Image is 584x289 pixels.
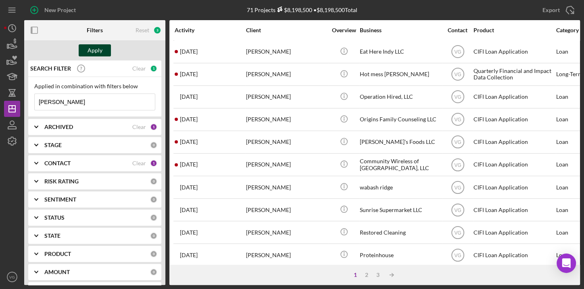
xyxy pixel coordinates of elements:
text: VG [454,230,461,235]
div: Sunrise Supermarket LLC [360,199,440,220]
text: VG [454,185,461,190]
div: CIFI Loan Application [473,177,554,198]
div: Activity [175,27,245,33]
div: CIFI Loan Application [473,244,554,266]
div: [PERSON_NAME] [246,131,327,153]
time: 2025-09-15 14:16 [180,71,198,77]
div: 0 [150,141,157,149]
b: SEARCH FILTER [30,65,71,72]
div: Clear [132,65,146,72]
div: 71 Projects • $8,198,500 Total [247,6,357,13]
b: STATUS [44,214,65,221]
div: 1 [150,65,157,72]
div: [PERSON_NAME] [246,244,327,266]
time: 2025-09-12 20:06 [180,94,198,100]
div: 0 [150,250,157,258]
b: AMOUNT [44,269,70,275]
div: CIFI Loan Application [473,154,554,175]
div: 0 [150,196,157,203]
div: [PERSON_NAME] [246,41,327,62]
text: VG [454,49,461,55]
div: 0 [150,268,157,276]
div: Quarterly Financial and Impact Data Collection [473,64,554,85]
div: 3 [372,272,384,278]
div: CIFI Loan Application [473,41,554,62]
div: [PERSON_NAME] [246,177,327,198]
b: SENTIMENT [44,196,76,203]
div: 3 [153,26,161,34]
time: 2025-09-11 15:06 [180,116,198,123]
div: Community Wireless of [GEOGRAPHIC_DATA], LLC [360,154,440,175]
div: [PERSON_NAME] [246,154,327,175]
div: Eat Here Indy LLC [360,41,440,62]
time: 2025-08-26 21:49 [180,207,198,213]
button: Export [534,2,580,18]
button: Apply [79,44,111,56]
button: New Project [24,2,84,18]
div: Product [473,27,554,33]
div: 0 [150,214,157,221]
time: 2025-07-21 17:12 [180,252,198,258]
div: 2 [361,272,372,278]
div: wabash ridge [360,177,440,198]
b: ARCHIVED [44,124,73,130]
div: Clear [132,160,146,166]
div: CIFI Loan Application [473,131,554,153]
div: Hot mess [PERSON_NAME] [360,64,440,85]
div: Proteinhouse [360,244,440,266]
text: VG [454,117,461,123]
div: [PERSON_NAME] [246,86,327,108]
div: Business [360,27,440,33]
div: [PERSON_NAME] [246,199,327,220]
div: CIFI Loan Application [473,222,554,243]
text: VG [454,162,461,168]
div: Reset [136,27,149,33]
div: Overview [329,27,359,33]
div: CIFI Loan Application [473,109,554,130]
div: Applied in combination with filters below [34,83,155,89]
div: Restored Cleaning [360,222,440,243]
div: Clear [132,124,146,130]
b: RISK RATING [44,178,79,185]
div: 0 [150,178,157,185]
button: VG [4,269,20,285]
b: STATE [44,233,60,239]
div: Client [246,27,327,33]
text: VG [9,275,15,279]
text: VG [454,94,461,100]
b: Filters [87,27,103,33]
div: 0 [150,232,157,239]
div: Export [542,2,560,18]
div: New Project [44,2,76,18]
div: [PERSON_NAME]'s Foods LLC [360,131,440,153]
text: VG [454,252,461,258]
time: 2025-09-10 06:18 [180,161,198,168]
div: CIFI Loan Application [473,199,554,220]
div: [PERSON_NAME] [246,222,327,243]
text: VG [454,139,461,145]
div: 1 [350,272,361,278]
text: VG [454,207,461,213]
time: 2025-09-16 01:08 [180,48,198,55]
b: STAGE [44,142,62,148]
div: $8,198,500 [275,6,312,13]
div: Origins Family Counseling LLC [360,109,440,130]
time: 2025-07-25 18:13 [180,229,198,236]
div: 1 [150,160,157,167]
time: 2025-08-31 00:13 [180,184,198,191]
b: PRODUCT [44,251,71,257]
div: [PERSON_NAME] [246,64,327,85]
div: CIFI Loan Application [473,86,554,108]
div: Apply [88,44,102,56]
div: [PERSON_NAME] [246,109,327,130]
div: Operation Hired, LLC [360,86,440,108]
text: VG [454,72,461,77]
time: 2025-09-10 17:17 [180,139,198,145]
b: CONTACT [44,160,71,166]
div: Contact [442,27,473,33]
div: Open Intercom Messenger [557,254,576,273]
div: 1 [150,123,157,131]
